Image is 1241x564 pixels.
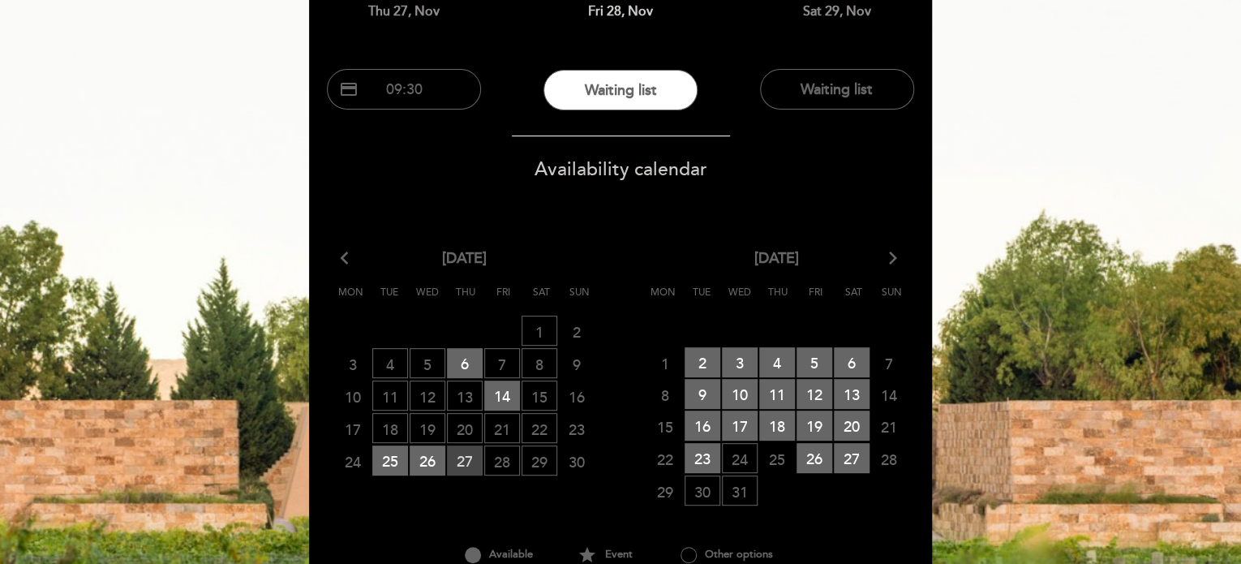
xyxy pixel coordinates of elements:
span: Availability calendar [535,158,707,181]
span: 8 [522,348,557,378]
span: Tue [685,284,718,314]
span: credit_card [339,80,359,99]
span: 11 [759,379,795,409]
span: Sun [876,284,908,314]
span: 18 [759,411,795,441]
span: 20 [834,411,870,441]
span: Tue [373,284,406,314]
span: 5 [410,348,445,378]
span: 20 [447,413,483,443]
button: credit_card 09:30 [327,69,481,110]
i: arrow_back_ios [341,248,355,269]
span: 19 [410,413,445,443]
span: 21 [484,413,520,443]
span: 14 [484,381,520,411]
div: Sat 29, Nov [741,2,933,21]
span: 9 [685,379,720,409]
span: 28 [871,444,907,474]
span: 18 [372,413,408,443]
span: 13 [447,381,483,411]
span: 23 [685,443,720,473]
span: 8 [647,380,683,410]
div: Fri 28, Nov [525,2,717,21]
span: 22 [647,444,683,474]
span: 7 [871,348,907,378]
span: 4 [759,347,795,377]
span: Sat [838,284,870,314]
span: 10 [722,379,758,409]
span: 30 [559,446,595,476]
span: 2 [685,347,720,377]
span: 29 [522,446,557,476]
button: Waiting list [543,70,698,110]
span: 17 [335,414,371,444]
span: 24 [335,446,371,476]
span: Wed [411,284,444,314]
span: 22 [522,413,557,443]
span: 31 [722,476,758,506]
span: 3 [722,347,758,377]
span: Mon [647,284,680,314]
span: 25 [372,446,408,476]
span: 29 [647,476,683,506]
span: 3 [335,349,371,379]
span: 23 [559,414,595,444]
span: Thu [762,284,794,314]
span: 17 [722,411,758,441]
span: 13 [834,379,870,409]
span: 27 [834,443,870,473]
span: 10 [335,381,371,411]
span: Fri [487,284,520,314]
span: 5 [797,347,832,377]
button: Waiting list [760,69,914,110]
span: Wed [724,284,756,314]
div: Thu 27, Nov [308,2,500,21]
span: Sun [564,284,596,314]
span: 1 [647,348,683,378]
span: 14 [871,380,907,410]
span: Sat [526,284,558,314]
span: 27 [447,446,483,476]
span: 15 [647,411,683,441]
span: 16 [559,381,595,411]
span: 9 [559,349,595,379]
span: Fri [800,284,832,314]
span: 24 [722,443,758,473]
span: 6 [447,348,483,378]
span: 25 [759,444,795,474]
span: [DATE] [754,248,799,269]
span: 2 [559,316,595,347]
span: 26 [797,443,832,473]
span: 6 [834,347,870,377]
span: [DATE] [442,248,487,269]
span: 12 [797,379,832,409]
span: 16 [685,411,720,441]
span: 26 [410,446,445,476]
span: 28 [484,446,520,476]
span: 21 [871,411,907,441]
span: 1 [522,316,557,346]
span: 12 [410,381,445,411]
span: 19 [797,411,832,441]
span: Mon [335,284,367,314]
span: 30 [685,476,720,506]
span: Thu [449,284,482,314]
span: 4 [372,348,408,378]
span: 7 [484,348,520,378]
span: 11 [372,381,408,411]
i: arrow_forward_ios [886,248,900,269]
span: 15 [522,381,557,411]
